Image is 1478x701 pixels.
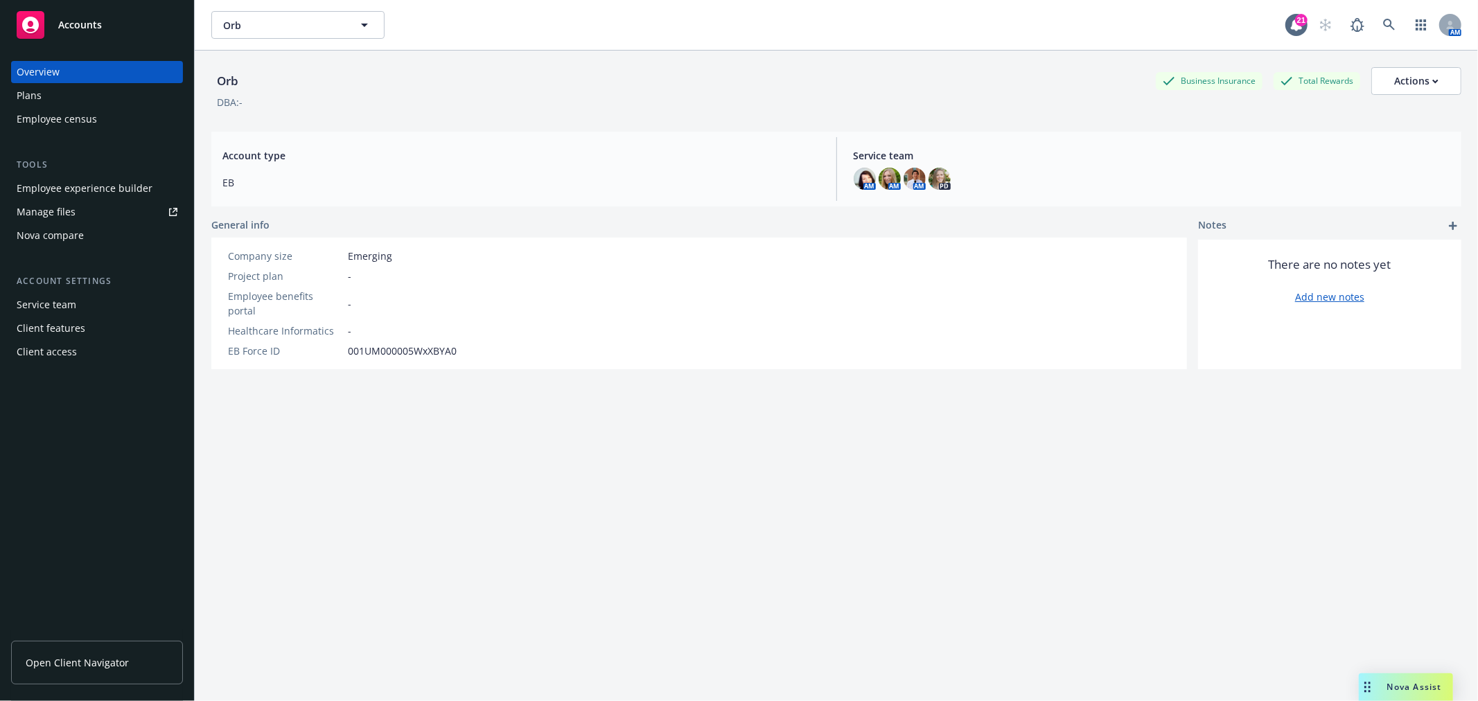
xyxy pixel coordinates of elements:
div: Company size [228,249,342,263]
a: Search [1375,11,1403,39]
div: Project plan [228,269,342,283]
div: EB Force ID [228,344,342,358]
span: Open Client Navigator [26,655,129,670]
a: Nova compare [11,224,183,247]
div: Service team [17,294,76,316]
div: Manage files [17,201,76,223]
div: Orb [211,72,244,90]
div: Client features [17,317,85,339]
div: Business Insurance [1156,72,1263,89]
div: Actions [1394,68,1439,94]
button: Nova Assist [1359,673,1453,701]
span: Orb [223,18,343,33]
button: Orb [211,11,385,39]
span: - [348,296,351,311]
span: EB [222,175,820,190]
div: Employee census [17,108,97,130]
a: Client features [11,317,183,339]
span: Nova Assist [1387,681,1442,693]
div: 21 [1295,14,1308,26]
img: photo [879,168,901,190]
span: 001UM000005WxXBYA0 [348,344,457,358]
a: add [1445,218,1461,234]
div: Total Rewards [1274,72,1360,89]
button: Actions [1371,67,1461,95]
div: Overview [17,61,60,83]
a: Manage files [11,201,183,223]
span: Emerging [348,249,392,263]
img: photo [854,168,876,190]
img: photo [929,168,951,190]
img: photo [904,168,926,190]
a: Start snowing [1312,11,1339,39]
a: Accounts [11,6,183,44]
div: DBA: - [217,95,243,109]
div: Account settings [11,274,183,288]
div: Plans [17,85,42,107]
div: Tools [11,158,183,172]
span: Notes [1198,218,1226,234]
a: Report a Bug [1344,11,1371,39]
div: Nova compare [17,224,84,247]
div: Employee experience builder [17,177,152,199]
span: There are no notes yet [1269,256,1391,273]
span: General info [211,218,270,232]
span: Service team [854,148,1451,163]
a: Overview [11,61,183,83]
div: Employee benefits portal [228,289,342,318]
a: Switch app [1407,11,1435,39]
span: Account type [222,148,820,163]
a: Employee census [11,108,183,130]
a: Add new notes [1295,290,1364,304]
div: Client access [17,341,77,363]
span: - [348,323,351,338]
span: - [348,269,351,283]
div: Healthcare Informatics [228,323,342,338]
a: Employee experience builder [11,177,183,199]
div: Drag to move [1359,673,1376,701]
a: Client access [11,341,183,363]
span: Accounts [58,19,102,30]
a: Service team [11,294,183,316]
a: Plans [11,85,183,107]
